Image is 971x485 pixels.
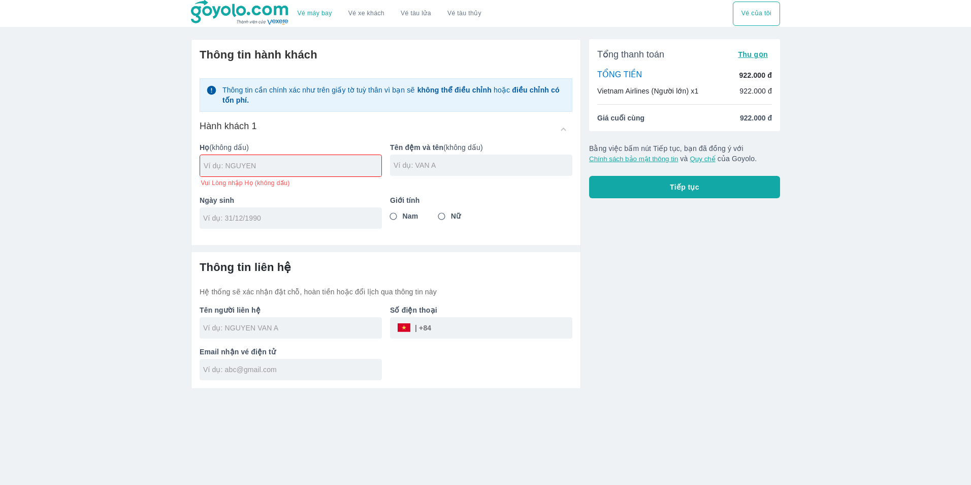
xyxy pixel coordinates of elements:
[222,85,566,105] p: Thông tin cần chính xác như trên giấy tờ tuỳ thân vì bạn sẽ hoặc
[690,155,715,163] button: Quy chế
[200,287,572,297] p: Hệ thống sẽ xác nhận đặt chỗ, hoàn tiền hoặc đổi lịch qua thông tin này
[597,70,642,81] p: TỔNG TIỀN
[597,48,664,60] span: Tổng thanh toán
[394,160,572,170] input: Ví dụ: VAN A
[740,113,772,123] span: 922.000 đ
[597,86,698,96] p: Vietnam Airlines (Người lớn) x1
[733,2,780,26] div: choose transportation mode
[739,70,772,80] p: 922.000 đ
[200,120,257,132] h6: Hành khách 1
[597,113,644,123] span: Giá cuối cùng
[200,260,572,275] h6: Thông tin liên hệ
[203,213,372,223] input: Ví dụ: 31/12/1990
[200,195,382,205] p: Ngày sinh
[200,348,276,356] b: Email nhận vé điện tử
[670,182,699,192] span: Tiếp tục
[738,50,768,58] span: Thu gọn
[203,365,382,375] input: Ví dụ: abc@gmail.com
[390,143,443,151] b: Tên đệm và tên
[390,195,572,205] p: Giới tính
[200,48,572,62] h6: Thông tin hành khách
[203,323,382,333] input: Ví dụ: NGUYEN VAN A
[589,176,780,198] button: Tiếp tục
[200,306,261,314] b: Tên người liên hệ
[200,142,382,153] p: (không dấu)
[733,2,780,26] button: Vé của tôi
[417,86,492,94] strong: không thể điều chỉnh
[390,142,572,153] p: (không dấu)
[439,2,490,26] button: Vé tàu thủy
[348,10,384,17] a: Vé xe khách
[734,47,772,62] button: Thu gọn
[289,2,490,26] div: choose transportation mode
[589,155,678,163] button: Chính sách bảo mật thông tin
[589,143,780,164] p: Bằng việc bấm nút Tiếp tục, bạn đã đồng ý với và của Goyolo.
[390,306,437,314] b: Số điện thoại
[298,10,332,17] a: Vé máy bay
[201,179,289,187] span: Vui Lòng nhập Họ (không dấu)
[393,2,439,26] a: Vé tàu lửa
[403,211,418,221] span: Nam
[200,143,209,151] b: Họ
[451,211,461,221] span: Nữ
[739,86,772,96] p: 922.000 đ
[204,161,381,171] input: Ví dụ: NGUYEN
